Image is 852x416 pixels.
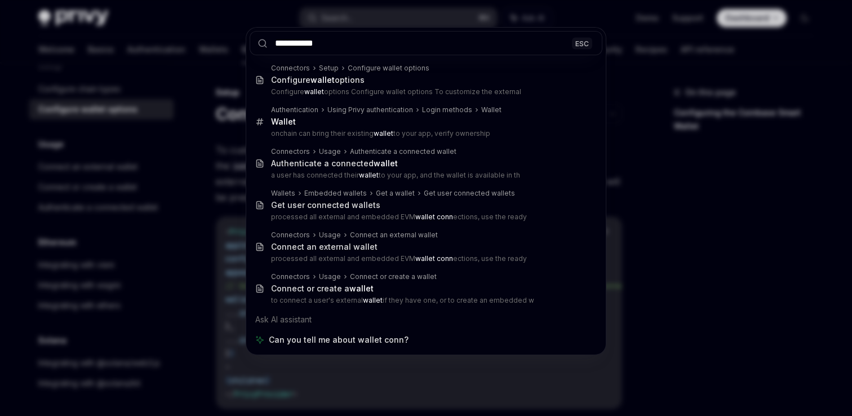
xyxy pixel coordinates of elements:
[310,75,335,85] b: wallet
[271,296,579,305] p: to connect a user's external if they have one, or to create an embedded w
[271,254,579,263] p: processed all external and embedded EVM ections, use the ready
[350,272,437,281] div: Connect or create a wallet
[271,242,378,252] div: Connect an external wallet
[271,147,310,156] div: Connectors
[415,213,453,221] b: wallet conn
[271,189,295,198] div: Wallets
[359,171,379,179] b: wallet
[271,105,318,114] div: Authentication
[327,105,413,114] div: Using Privy authentication
[271,117,296,126] b: Wallet
[269,334,409,346] span: Can you tell me about wallet conn?
[271,272,310,281] div: Connectors
[319,64,339,73] div: Setup
[349,284,374,293] b: wallet
[481,105,502,114] div: Wallet
[271,231,310,240] div: Connectors
[350,231,438,240] div: Connect an external wallet
[374,129,393,138] b: wallet
[374,158,398,168] b: wallet
[319,272,341,281] div: Usage
[415,254,453,263] b: wallet conn
[271,200,380,210] div: Get user connected wallets
[304,87,324,96] b: wallet
[271,171,579,180] p: a user has connected their to your app, and the wallet is available in th
[319,231,341,240] div: Usage
[376,189,415,198] div: Get a wallet
[422,105,472,114] div: Login methods
[271,87,579,96] p: Configure options Configure wallet options To customize the external
[271,213,579,222] p: processed all external and embedded EVM ections, use the ready
[271,75,365,85] div: Configure options
[271,158,398,169] div: Authenticate a connected
[271,129,579,138] p: onchain can bring their existing to your app, verify ownership
[271,64,310,73] div: Connectors
[271,284,374,294] div: Connect or create a
[348,64,429,73] div: Configure wallet options
[572,37,592,49] div: ESC
[250,309,602,330] div: Ask AI assistant
[363,296,383,304] b: wallet
[319,147,341,156] div: Usage
[304,189,367,198] div: Embedded wallets
[350,147,456,156] div: Authenticate a connected wallet
[424,189,515,198] div: Get user connected wallets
